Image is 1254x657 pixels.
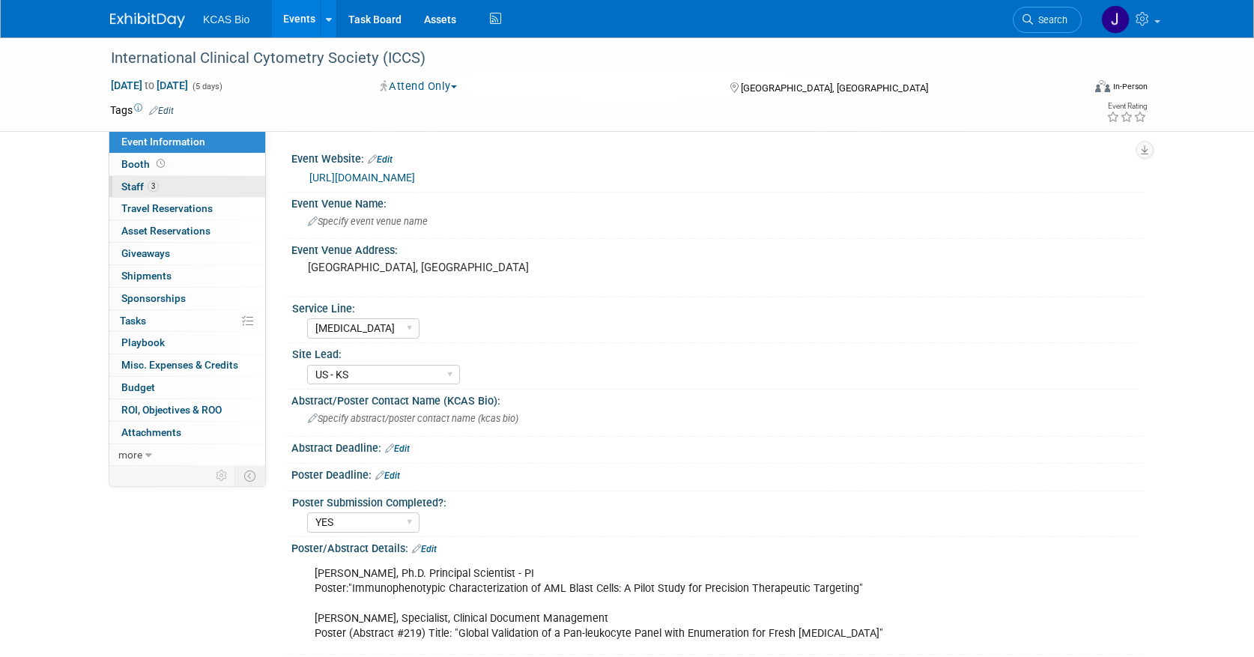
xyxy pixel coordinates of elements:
img: Format-Inperson.png [1095,80,1110,92]
button: Attend Only [375,79,463,94]
div: In-Person [1112,81,1148,92]
a: Booth [109,154,265,175]
img: Jason Hannah [1101,5,1130,34]
span: Specify event venue name [308,216,428,227]
div: [PERSON_NAME], Ph.D. Principal Scientist - PI Poster:"Immunophenotypic Characterization of AML Bl... [304,559,979,649]
td: Tags [110,103,174,118]
span: more [118,449,142,461]
span: Staff [121,181,159,193]
span: ROI, Objectives & ROO [121,404,222,416]
a: Sponsorships [109,288,265,309]
span: (5 days) [191,82,222,91]
div: Poster Submission Completed?: [292,491,1137,510]
span: Search [1033,14,1067,25]
div: Event Rating [1106,103,1147,110]
a: Attachments [109,422,265,443]
a: more [109,444,265,466]
div: Event Website: [291,148,1144,167]
span: to [142,79,157,91]
td: Toggle Event Tabs [235,466,266,485]
span: Booth not reserved yet [154,158,168,169]
a: Edit [385,443,410,454]
a: Edit [412,544,437,554]
a: Shipments [109,265,265,287]
span: Attachments [121,426,181,438]
img: ExhibitDay [110,13,185,28]
a: Event Information [109,131,265,153]
a: [URL][DOMAIN_NAME] [309,172,415,184]
span: Misc. Expenses & Credits [121,359,238,371]
span: 3 [148,181,159,192]
div: Service Line: [292,297,1137,316]
span: Shipments [121,270,172,282]
a: Asset Reservations [109,220,265,242]
div: Event Venue Name: [291,193,1144,211]
a: Edit [149,106,174,116]
a: Travel Reservations [109,198,265,219]
span: [DATE] [DATE] [110,79,189,92]
div: Abstract Deadline: [291,437,1144,456]
div: Event Venue Address: [291,239,1144,258]
a: Edit [368,154,393,165]
div: Poster Deadline: [291,464,1144,483]
div: Site Lead: [292,343,1137,362]
span: Asset Reservations [121,225,210,237]
div: Abstract/Poster Contact Name (KCAS Bio): [291,390,1144,408]
span: Giveaways [121,247,170,259]
a: Staff3 [109,176,265,198]
a: Search [1013,7,1082,33]
span: Specify abstract/poster contact name (kcas bio) [308,413,518,424]
span: Event Information [121,136,205,148]
pre: [GEOGRAPHIC_DATA], [GEOGRAPHIC_DATA] [308,261,630,274]
a: Playbook [109,332,265,354]
td: Personalize Event Tab Strip [209,466,235,485]
span: Tasks [120,315,146,327]
span: Budget [121,381,155,393]
div: Event Format [993,78,1148,100]
a: Misc. Expenses & Credits [109,354,265,376]
span: Travel Reservations [121,202,213,214]
span: Booth [121,158,168,170]
span: KCAS Bio [203,13,249,25]
span: Playbook [121,336,165,348]
div: International Clinical Cytometry Society (ICCS) [106,45,1059,72]
div: Poster/Abstract Details: [291,537,1144,557]
a: ROI, Objectives & ROO [109,399,265,421]
a: Edit [375,470,400,481]
span: Sponsorships [121,292,186,304]
a: Giveaways [109,243,265,264]
a: Budget [109,377,265,399]
span: [GEOGRAPHIC_DATA], [GEOGRAPHIC_DATA] [741,82,928,94]
a: Tasks [109,310,265,332]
